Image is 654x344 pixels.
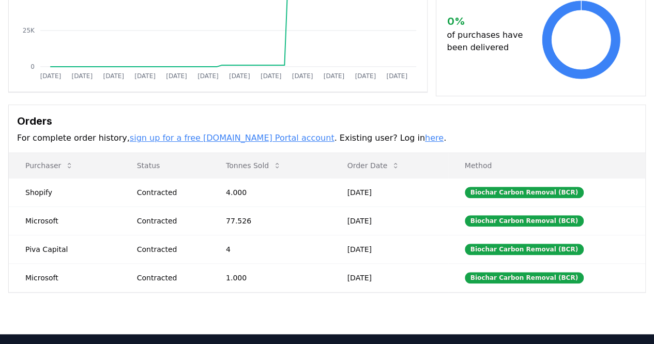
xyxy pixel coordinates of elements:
[137,187,201,198] div: Contracted
[425,133,444,143] a: here
[355,72,376,80] tspan: [DATE]
[209,235,330,263] td: 4
[209,178,330,206] td: 4.000
[137,216,201,226] div: Contracted
[197,72,219,80] tspan: [DATE]
[134,72,156,80] tspan: [DATE]
[137,273,201,283] div: Contracted
[9,178,120,206] td: Shopify
[330,235,448,263] td: [DATE]
[261,72,282,80] tspan: [DATE]
[465,187,584,198] div: Biochar Carbon Removal (BCR)
[330,263,448,292] td: [DATE]
[324,72,345,80] tspan: [DATE]
[330,178,448,206] td: [DATE]
[17,113,637,129] h3: Orders
[465,244,584,255] div: Biochar Carbon Removal (BCR)
[209,263,330,292] td: 1.000
[17,132,637,144] p: For complete order history, . Existing user? Log in .
[218,155,290,176] button: Tonnes Sold
[23,27,35,34] tspan: 25K
[129,160,201,171] p: Status
[209,206,330,235] td: 77.526
[447,13,527,29] h3: 0 %
[40,72,62,80] tspan: [DATE]
[31,63,35,70] tspan: 0
[9,235,120,263] td: Piva Capital
[72,72,93,80] tspan: [DATE]
[17,155,82,176] button: Purchaser
[103,72,124,80] tspan: [DATE]
[229,72,250,80] tspan: [DATE]
[465,215,584,227] div: Biochar Carbon Removal (BCR)
[339,155,408,176] button: Order Date
[387,72,408,80] tspan: [DATE]
[9,206,120,235] td: Microsoft
[137,244,201,255] div: Contracted
[330,206,448,235] td: [DATE]
[465,272,584,283] div: Biochar Carbon Removal (BCR)
[447,29,527,54] p: of purchases have been delivered
[9,263,120,292] td: Microsoft
[457,160,637,171] p: Method
[292,72,313,80] tspan: [DATE]
[130,133,334,143] a: sign up for a free [DOMAIN_NAME] Portal account
[166,72,187,80] tspan: [DATE]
